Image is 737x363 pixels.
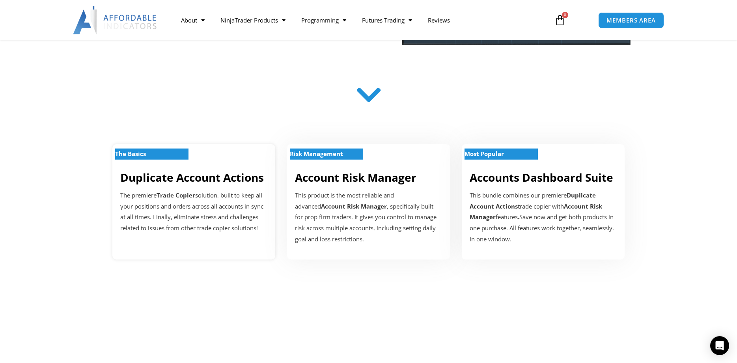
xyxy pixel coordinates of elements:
a: NinjaTrader Products [213,11,293,29]
span: MEMBERS AREA [606,17,656,23]
strong: Account Risk Manager [321,202,387,210]
a: 0 [543,9,577,32]
a: Account Risk Manager [295,170,416,185]
a: MEMBERS AREA [598,12,664,28]
strong: Most Popular [465,150,504,158]
div: Open Intercom Messenger [710,336,729,355]
a: Programming [293,11,354,29]
b: . [518,213,519,221]
a: About [173,11,213,29]
strong: The Basics [115,150,146,158]
p: This product is the most reliable and advanced , specifically built for prop firm traders. It giv... [295,190,442,245]
nav: Menu [173,11,545,29]
p: The premiere solution, built to keep all your positions and orders across all accounts in sync at... [120,190,267,234]
img: LogoAI | Affordable Indicators – NinjaTrader [73,6,158,34]
iframe: Customer reviews powered by Trustpilot [126,295,611,350]
b: Duplicate Account Actions [470,191,596,210]
strong: Trade Copier [157,191,195,199]
span: 0 [562,12,568,18]
div: This bundle combines our premiere trade copier with features Save now and get both products in on... [470,190,617,245]
a: Reviews [420,11,458,29]
a: Accounts Dashboard Suite [470,170,613,185]
a: Futures Trading [354,11,420,29]
strong: Risk Management [290,150,343,158]
a: Duplicate Account Actions [120,170,264,185]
